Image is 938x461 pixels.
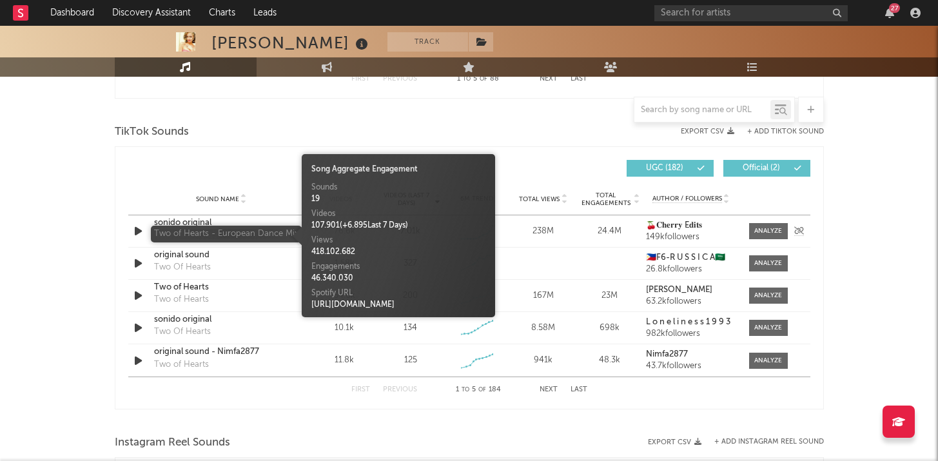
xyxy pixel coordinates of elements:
span: of [480,76,487,82]
a: [URL][DOMAIN_NAME] [311,301,395,309]
div: 23M [580,289,640,302]
div: 941k [513,354,573,367]
strong: L o n e l i n e s s 1 9 9 3 [646,318,730,326]
a: original sound [154,249,289,262]
strong: 🇵🇭F6-R U S S I C A🇸🇦 [646,253,725,262]
span: Author / Followers [652,195,722,203]
button: + Add TikTok Sound [747,128,824,135]
a: sonido original [154,313,289,326]
button: Last [571,386,587,393]
input: Search by song name or URL [634,105,770,115]
span: TikTok Sounds [115,124,189,140]
div: 48.3k [580,354,640,367]
div: 26.8k followers [646,265,736,274]
a: L o n e l i n e s s 1 9 9 3 [646,318,736,327]
div: 698k [580,322,640,335]
div: Two of Hearts [154,358,209,371]
button: First [351,75,370,83]
div: 63.2k followers [646,297,736,306]
a: [PERSON_NAME] [646,286,736,295]
div: 1 5 88 [443,72,514,87]
div: Views [311,235,485,246]
div: 46.340.030 [311,273,485,284]
button: Export CSV [681,128,734,135]
div: 10.1k [315,322,375,335]
div: Song Aggregate Engagement [311,164,485,175]
div: 107.901 ( + 6.895 Last 7 Days) [311,220,485,231]
a: original sound - Nimfa2877 [154,346,289,358]
a: Nimfa2877 [646,350,736,359]
a: 🍒𝐂𝐡𝐞𝐫𝐫𝐲 Ë𝐝𝐢𝐭𝐬 [646,221,736,230]
span: Instagram Reel Sounds [115,435,230,451]
div: 43.7k followers [646,362,736,371]
div: 418.102.682 [311,246,485,258]
button: Next [540,386,558,393]
span: UGC ( 182 ) [635,164,694,172]
div: 27 [889,3,900,13]
button: Export CSV [648,438,701,446]
span: of [478,387,486,393]
div: 134 [404,322,417,335]
button: + Add Instagram Reel Sound [714,438,824,446]
div: 24.4M [580,225,640,238]
div: 19 [311,193,485,205]
div: 11.8k [315,354,375,367]
div: 238M [513,225,573,238]
a: 🇵🇭F6-R U S S I C A🇸🇦 [646,253,736,262]
strong: Nimfa2877 [646,350,688,358]
div: 149k followers [646,233,736,242]
span: Total Views [519,195,560,203]
button: UGC(182) [627,160,714,177]
div: Two Of Hearts [154,261,211,274]
div: [PERSON_NAME] [211,32,371,54]
div: 1 5 184 [443,382,514,398]
div: Two Of Hearts [154,326,211,338]
button: Previous [383,386,417,393]
button: Official(2) [723,160,810,177]
button: 27 [885,8,894,18]
button: First [351,386,370,393]
div: 982k followers [646,329,736,338]
div: 8.58M [513,322,573,335]
div: + Add Instagram Reel Sound [701,438,824,446]
div: Sounds [311,182,485,193]
span: Official ( 2 ) [732,164,791,172]
strong: 🍒𝐂𝐡𝐞𝐫𝐫𝐲 Ë𝐝𝐢𝐭𝐬 [646,221,702,230]
a: Two of Hearts [154,281,289,294]
div: Two of Hearts [154,293,209,306]
div: Spotify URL [311,288,485,299]
span: Sound Name [196,195,239,203]
span: Total Engagements [580,191,632,207]
button: Track [387,32,468,52]
input: Search for artists [654,5,848,21]
div: 167M [513,289,573,302]
div: 125 [404,354,417,367]
strong: [PERSON_NAME] [646,286,712,294]
button: Previous [383,75,417,83]
button: Next [540,75,558,83]
span: to [462,387,469,393]
a: sonido original [154,217,289,230]
div: Videos [311,208,485,220]
div: Two of Hearts - European Dance Mix [154,229,289,242]
button: + Add TikTok Sound [734,128,824,135]
div: Engagements [311,261,485,273]
span: to [463,76,471,82]
button: Last [571,75,587,83]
